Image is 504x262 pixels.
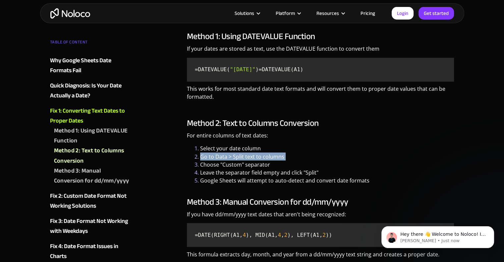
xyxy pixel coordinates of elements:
div: Platform [276,9,295,18]
a: Get started [419,7,454,20]
div: Solutions [235,9,254,18]
a: Fix 1: Converting Text Dates to Proper Dates [50,106,130,126]
span: "[DATE]" [230,66,255,73]
span: =DATE(RIGHT(A1, [195,232,243,238]
div: Platform [267,9,308,18]
div: Resources [316,9,339,18]
a: Fix 3: Date Format Not Working with Weekdays [50,216,130,236]
a: Fix 4: Date Format Issues in Charts [50,241,130,261]
span: ) [255,66,259,73]
span: ), MID(A1, [246,232,278,238]
li: Choose "Custom" separator [200,160,454,168]
span: )) [326,232,332,238]
p: This works for most standard date text formats and will convert them to proper date values that c... [187,85,454,106]
a: Login [392,7,414,20]
span: 4 [243,232,246,238]
a: home [50,8,90,19]
a: Why Google Sheets Date Formats Fail [50,56,130,76]
h3: Method 2: Text to Columns Conversion [187,118,454,128]
code: =DATEVALUE(A1) [190,60,452,79]
a: Method 1: Using DATEVALUE Function [54,126,130,146]
li: Select your date column [200,144,454,152]
span: 2 [284,232,288,238]
span: ), LEFT(A1, [287,232,322,238]
p: If your dates are stored as text, use the DATEVALUE function to convert them [187,45,454,58]
a: Pricing [352,9,383,18]
li: Google Sheets will attempt to auto-detect and convert date formats [200,176,454,184]
span: 2 [322,232,326,238]
a: Method 2: Text to Columns Conversion [54,146,130,166]
iframe: Intercom notifications message [371,212,504,259]
h3: Method 1: Using DATEVALUE Function [187,31,454,41]
p: For entire columns of text dates: [187,131,454,144]
a: Fix 2: Custom Date Format Not Working Solutions [50,191,130,211]
div: Solutions [226,9,267,18]
h3: Method 3: Manual Conversion for dd/mm/yyyy [187,197,454,207]
li: Leave the separator field empty and click "Split" [200,168,454,176]
a: Method 3: Manual Conversion for dd/mm/yyyy [54,166,130,185]
div: Resources [308,9,352,18]
a: Quick Diagnosis: Is Your Date Actually a Date? [50,81,130,101]
span: 4 [278,232,281,238]
span: =DATEVALUE( [195,66,230,73]
span: , [281,232,284,238]
div: TABLE OF CONTENT [50,37,130,50]
li: Go to Data > Split text to columns [200,152,454,160]
p: If you have dd/mm/yyyy text dates that aren't being recognized: [187,210,454,223]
